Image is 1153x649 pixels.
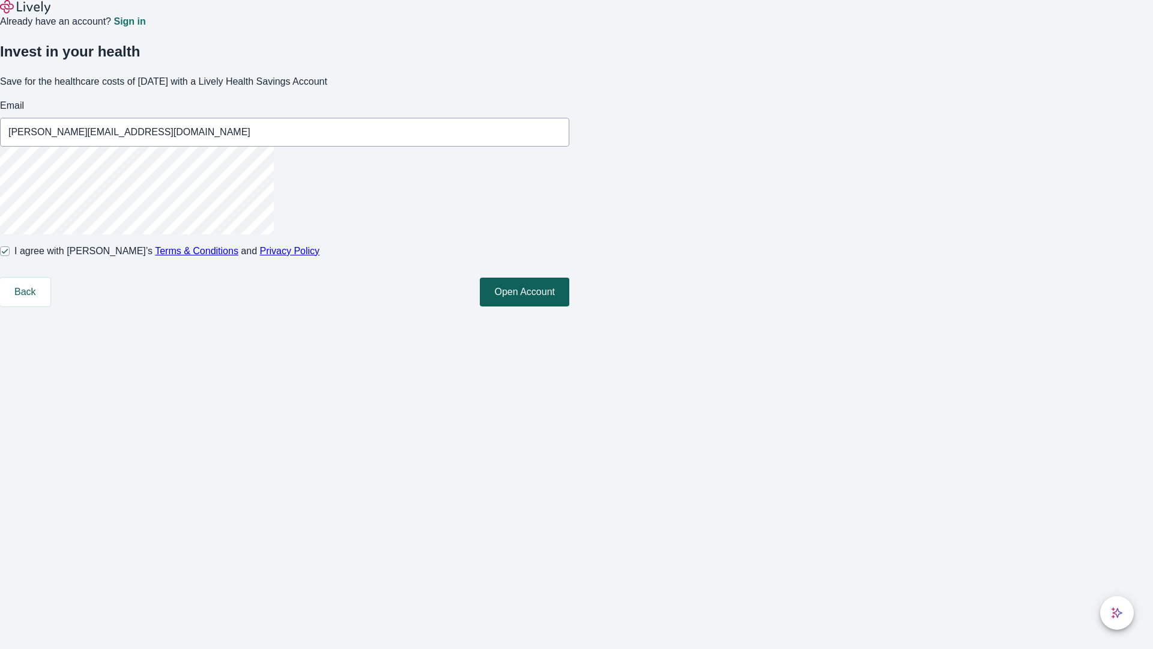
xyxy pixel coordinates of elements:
[1100,596,1134,630] button: chat
[155,246,238,256] a: Terms & Conditions
[14,244,319,258] span: I agree with [PERSON_NAME]’s and
[113,17,145,26] a: Sign in
[260,246,320,256] a: Privacy Policy
[480,278,569,306] button: Open Account
[1111,607,1123,619] svg: Lively AI Assistant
